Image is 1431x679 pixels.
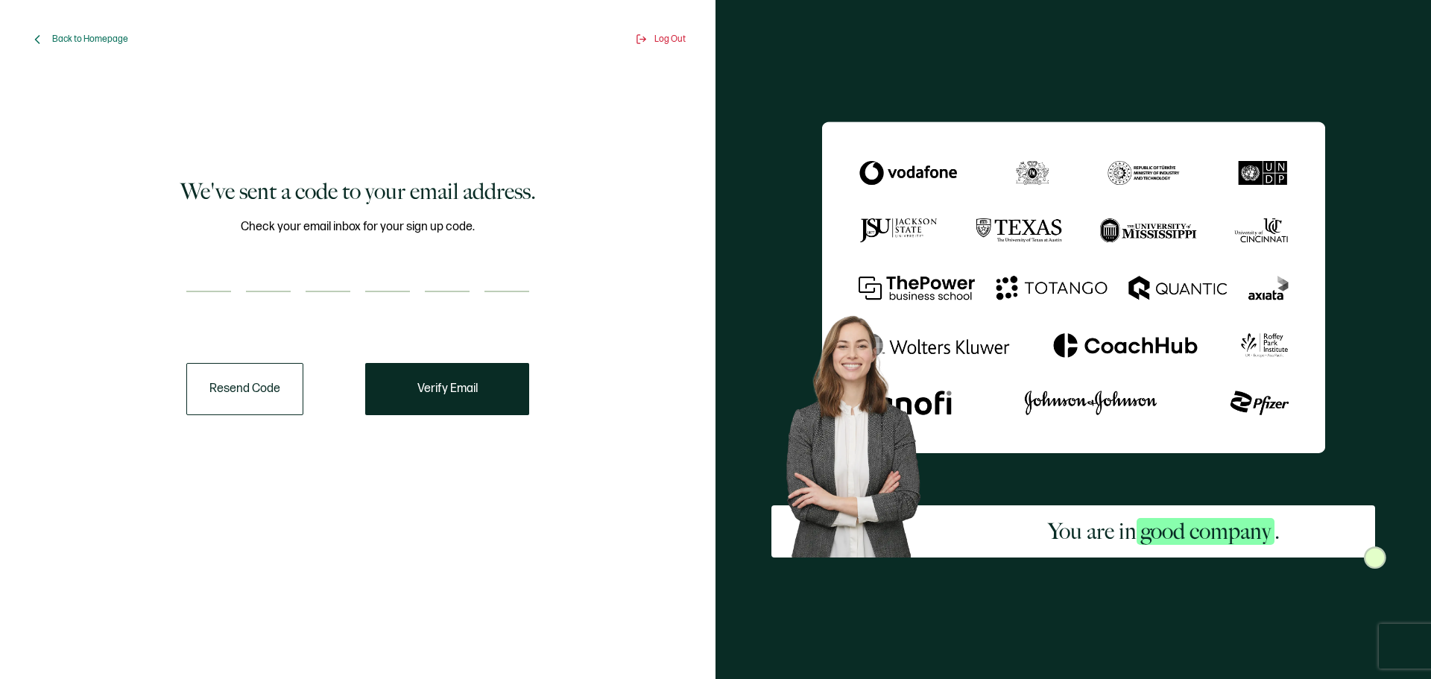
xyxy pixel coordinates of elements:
[186,363,303,415] button: Resend Code
[180,177,536,206] h1: We've sent a code to your email address.
[1364,546,1386,569] img: Sertifier Signup
[417,383,478,395] span: Verify Email
[822,121,1325,453] img: Sertifier We've sent a code to your email address.
[241,218,475,236] span: Check your email inbox for your sign up code.
[654,34,686,45] span: Log Out
[771,303,953,558] img: Sertifier Signup - You are in <span class="strong-h">good company</span>. Hero
[1048,517,1280,546] h2: You are in .
[365,363,529,415] button: Verify Email
[52,34,128,45] span: Back to Homepage
[1137,518,1274,545] span: good company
